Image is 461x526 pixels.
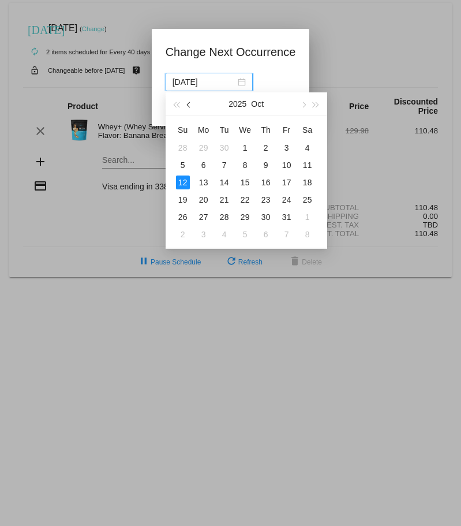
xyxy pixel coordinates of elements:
td: 9/28/2025 [173,139,193,156]
th: Sat [297,121,318,139]
td: 10/15/2025 [235,174,256,191]
td: 10/3/2025 [276,139,297,156]
td: 9/29/2025 [193,139,214,156]
div: 5 [176,158,190,172]
td: 10/30/2025 [256,208,276,226]
div: 11 [301,158,314,172]
button: Oct [251,92,264,115]
th: Fri [276,121,297,139]
div: 6 [197,158,211,172]
div: 6 [259,227,273,241]
td: 10/14/2025 [214,174,235,191]
div: 1 [301,210,314,224]
div: 1 [238,141,252,155]
div: 8 [238,158,252,172]
div: 29 [197,141,211,155]
div: 30 [259,210,273,224]
td: 11/7/2025 [276,226,297,243]
div: 22 [238,193,252,207]
td: 11/8/2025 [297,226,318,243]
td: 10/23/2025 [256,191,276,208]
div: 3 [280,141,294,155]
td: 11/6/2025 [256,226,276,243]
div: 9 [259,158,273,172]
div: 25 [301,193,314,207]
div: 24 [280,193,294,207]
td: 10/17/2025 [276,174,297,191]
td: 10/31/2025 [276,208,297,226]
div: 30 [218,141,231,155]
h1: Change Next Occurrence [166,43,296,61]
td: 10/11/2025 [297,156,318,174]
button: Next year (Control + right) [309,92,322,115]
th: Thu [256,121,276,139]
div: 17 [280,176,294,189]
td: 10/28/2025 [214,208,235,226]
th: Mon [193,121,214,139]
div: 2 [259,141,273,155]
td: 11/3/2025 [193,226,214,243]
td: 10/19/2025 [173,191,193,208]
div: 4 [218,227,231,241]
td: 10/13/2025 [193,174,214,191]
td: 10/2/2025 [256,139,276,156]
div: 5 [238,227,252,241]
td: 10/10/2025 [276,156,297,174]
td: 10/20/2025 [193,191,214,208]
div: 13 [197,176,211,189]
td: 10/5/2025 [173,156,193,174]
div: 20 [197,193,211,207]
th: Wed [235,121,256,139]
div: 23 [259,193,273,207]
td: 9/30/2025 [214,139,235,156]
td: 11/1/2025 [297,208,318,226]
td: 10/1/2025 [235,139,256,156]
td: 10/25/2025 [297,191,318,208]
button: Previous month (PageUp) [183,92,196,115]
td: 10/12/2025 [173,174,193,191]
button: Last year (Control + left) [170,92,183,115]
div: 8 [301,227,314,241]
div: 4 [301,141,314,155]
td: 11/2/2025 [173,226,193,243]
td: 10/22/2025 [235,191,256,208]
div: 21 [218,193,231,207]
div: 7 [218,158,231,172]
td: 10/16/2025 [256,174,276,191]
button: 2025 [228,92,246,115]
td: 10/6/2025 [193,156,214,174]
td: 10/4/2025 [297,139,318,156]
td: 10/24/2025 [276,191,297,208]
div: 2 [176,227,190,241]
td: 10/21/2025 [214,191,235,208]
td: 10/9/2025 [256,156,276,174]
div: 14 [218,176,231,189]
td: 10/18/2025 [297,174,318,191]
td: 10/26/2025 [173,208,193,226]
div: 15 [238,176,252,189]
div: 28 [176,141,190,155]
th: Tue [214,121,235,139]
th: Sun [173,121,193,139]
div: 27 [197,210,211,224]
div: 28 [218,210,231,224]
td: 10/8/2025 [235,156,256,174]
div: 18 [301,176,314,189]
div: 10 [280,158,294,172]
div: 16 [259,176,273,189]
button: Next month (PageDown) [297,92,309,115]
div: 12 [176,176,190,189]
div: 26 [176,210,190,224]
div: 31 [280,210,294,224]
td: 10/7/2025 [214,156,235,174]
input: Select date [173,76,235,88]
div: 29 [238,210,252,224]
div: 7 [280,227,294,241]
td: 10/29/2025 [235,208,256,226]
td: 11/4/2025 [214,226,235,243]
div: 19 [176,193,190,207]
td: 11/5/2025 [235,226,256,243]
div: 3 [197,227,211,241]
td: 10/27/2025 [193,208,214,226]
